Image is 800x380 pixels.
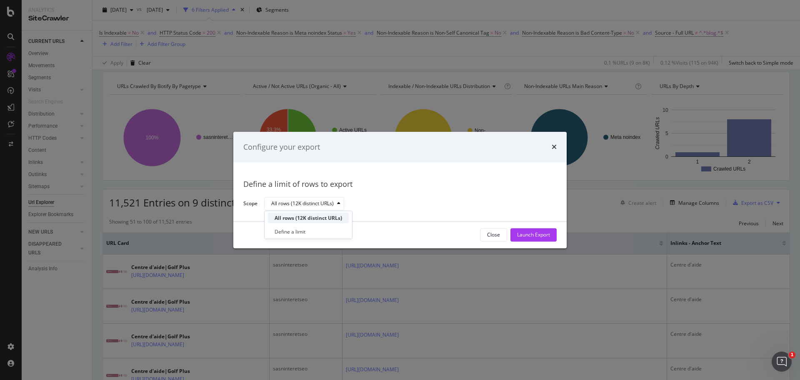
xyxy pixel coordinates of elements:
img: tab_keywords_by_traffic_grey.svg [96,48,102,55]
div: Configure your export [243,142,320,153]
button: All rows (12K distinct URLs) [264,197,344,211]
button: Launch Export [510,228,557,242]
img: tab_domain_overview_orange.svg [35,48,41,55]
div: times [552,142,557,153]
img: logo_orange.svg [13,13,20,20]
div: Domaine [44,49,64,55]
label: Scope [243,200,257,209]
div: All rows (12K distinct URLs) [275,214,342,221]
img: website_grey.svg [13,22,20,28]
div: All rows (12K distinct URLs) [271,201,334,206]
div: Close [487,232,500,239]
div: Launch Export [517,232,550,239]
iframe: Intercom live chat [772,352,792,372]
div: Define a limit of rows to export [243,179,557,190]
div: Define a limit [275,228,305,235]
div: Mots-clés [105,49,126,55]
button: Close [480,228,507,242]
div: modal [233,132,567,248]
div: Domaine: [DOMAIN_NAME] [22,22,94,28]
span: 1 [789,352,795,358]
div: v 4.0.25 [23,13,41,20]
